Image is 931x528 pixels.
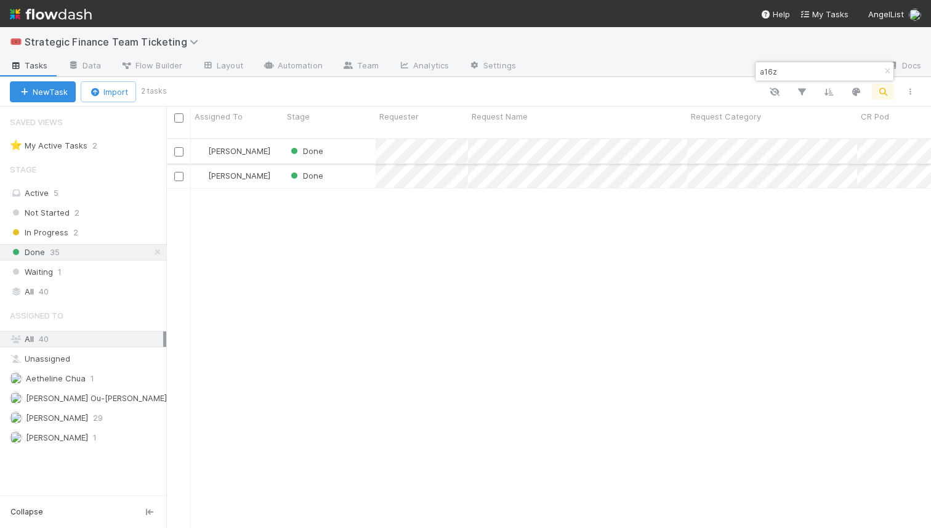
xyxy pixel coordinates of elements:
[10,264,53,280] span: Waiting
[174,147,183,156] input: Toggle Row Selected
[691,110,761,123] span: Request Category
[389,57,459,76] a: Analytics
[800,9,848,19] span: My Tasks
[10,81,76,102] button: NewTask
[192,57,253,76] a: Layout
[10,506,43,518] span: Collapse
[25,36,204,48] span: Strategic Finance Team Ticketing
[10,59,48,71] span: Tasks
[10,205,70,221] span: Not Started
[10,431,22,444] img: avatar_022c235f-155a-4f12-b426-9592538e9d6c.png
[196,171,206,181] img: avatar_aa4fbed5-f21b-48f3-8bdd-57047a9d59de.png
[26,393,167,403] span: [PERSON_NAME] Ou-[PERSON_NAME]
[92,138,110,153] span: 2
[861,110,889,123] span: CR Pod
[909,9,921,21] img: avatar_aa4fbed5-f21b-48f3-8bdd-57047a9d59de.png
[10,157,36,182] span: Stage
[26,413,88,423] span: [PERSON_NAME]
[39,284,49,299] span: 40
[287,110,310,123] span: Stage
[10,36,22,47] span: 🎟️
[195,110,243,123] span: Assigned To
[26,373,86,383] span: Aetheline Chua
[10,185,163,201] div: Active
[58,57,111,76] a: Data
[10,412,22,424] img: avatar_aa4fbed5-f21b-48f3-8bdd-57047a9d59de.png
[121,59,182,71] span: Flow Builder
[253,57,332,76] a: Automation
[10,351,163,367] div: Unassigned
[174,172,183,181] input: Toggle Row Selected
[868,9,904,19] span: AngelList
[10,138,87,153] div: My Active Tasks
[10,331,163,347] div: All
[332,57,389,76] a: Team
[877,57,931,76] a: Docs
[10,245,45,260] span: Done
[91,371,94,386] span: 1
[757,64,881,79] input: Search...
[26,433,88,442] span: [PERSON_NAME]
[174,113,183,123] input: Toggle All Rows Selected
[10,372,22,384] img: avatar_103f69d0-f655-4f4f-bc28-f3abe7034599.png
[303,171,323,181] span: Done
[93,410,103,426] span: 29
[472,110,528,123] span: Request Name
[73,225,78,240] span: 2
[10,225,68,240] span: In Progress
[58,264,62,280] span: 1
[208,146,270,156] span: [PERSON_NAME]
[196,146,206,156] img: avatar_aa4fbed5-f21b-48f3-8bdd-57047a9d59de.png
[10,303,63,328] span: Assigned To
[459,57,526,76] a: Settings
[10,284,163,299] div: All
[208,171,270,181] span: [PERSON_NAME]
[10,110,63,134] span: Saved Views
[760,8,790,20] div: Help
[75,205,79,221] span: 2
[141,86,167,97] small: 2 tasks
[39,334,49,344] span: 40
[54,188,58,198] span: 5
[50,245,60,260] span: 35
[10,4,92,25] img: logo-inverted-e16ddd16eac7371096b0.svg
[379,110,419,123] span: Requester
[93,430,97,445] span: 1
[10,392,22,404] img: avatar_0645ba0f-c375-49d5-b2e7-231debf65fc8.png
[10,140,22,150] span: ⭐
[303,146,323,156] span: Done
[81,81,136,102] button: Import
